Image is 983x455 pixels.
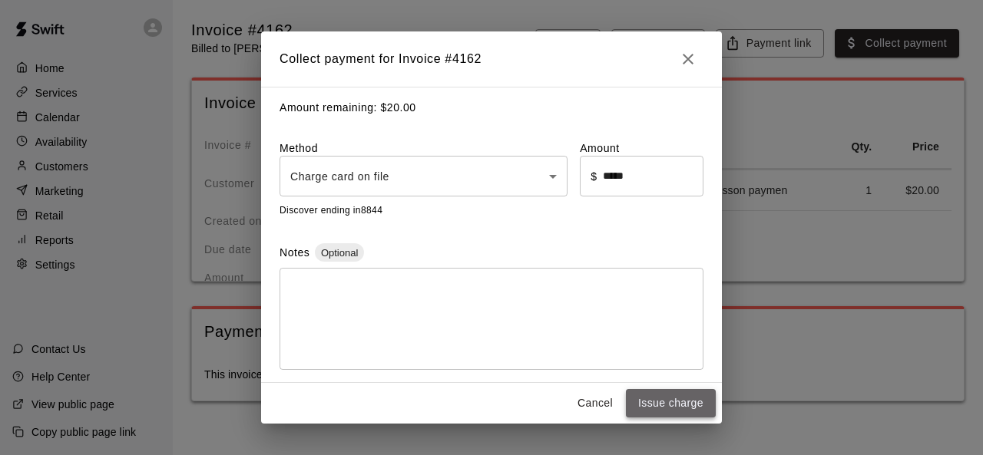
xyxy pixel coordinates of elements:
span: Discover ending in 8844 [280,205,382,216]
button: Issue charge [626,389,716,417]
label: Method [280,140,568,156]
span: Optional [315,247,364,259]
button: Close [673,44,703,74]
p: $ [591,169,597,184]
h2: Collect payment for Invoice # 4162 [261,31,722,87]
div: Charge card on file [280,156,568,196]
label: Notes [280,246,309,259]
label: Amount [580,140,703,156]
p: Amount remaining: $ 20.00 [280,100,703,116]
button: Cancel [571,389,620,417]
